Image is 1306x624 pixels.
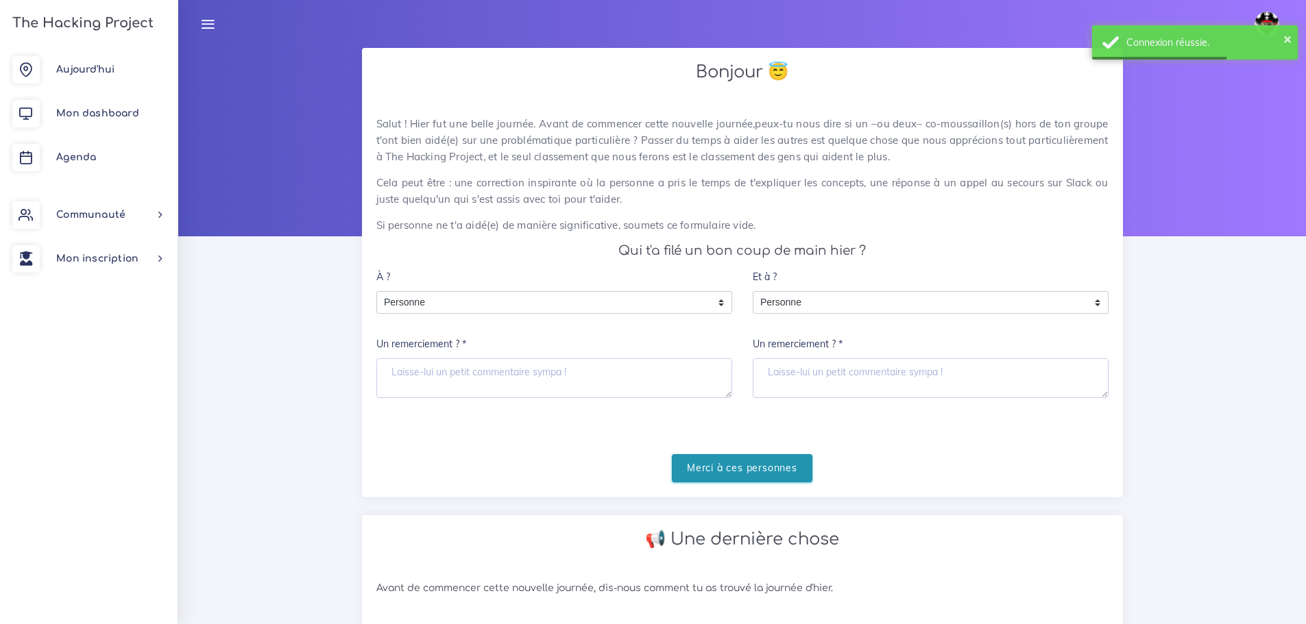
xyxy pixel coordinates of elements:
[56,253,138,264] span: Mon inscription
[753,331,843,359] label: Un remerciement ? *
[376,529,1109,549] h2: 📢 Une dernière chose
[1126,36,1287,49] div: Connexion réussie.
[56,210,125,220] span: Communauté
[376,331,466,359] label: Un remerciement ? *
[56,152,96,162] span: Agenda
[376,243,1109,258] h4: Qui t'a filé un bon coup de main hier ?
[376,62,1109,82] h2: Bonjour 😇
[56,64,114,75] span: Aujourd'hui
[56,108,139,118] span: Mon dashboard
[376,583,1109,595] h6: Avant de commencer cette nouvelle journée, dis-nous comment tu as trouvé la journée d'hier.
[753,292,1087,314] span: Personne
[672,454,812,482] input: Merci à ces personnes
[1255,12,1279,36] img: avatar
[8,16,154,31] h3: The Hacking Project
[376,263,390,291] label: À ?
[376,175,1109,208] p: Cela peut être : une correction inspirante où la personne a pris le temps de t'expliquer les conc...
[376,217,1109,234] p: Si personne ne t'a aidé(e) de manière significative, soumets ce formulaire vide.
[377,292,711,314] span: Personne
[753,263,777,291] label: Et à ?
[376,116,1109,165] p: Salut ! Hier fut une belle journée. Avant de commencer cette nouvelle journée,peux-tu nous dire s...
[1283,32,1292,45] button: ×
